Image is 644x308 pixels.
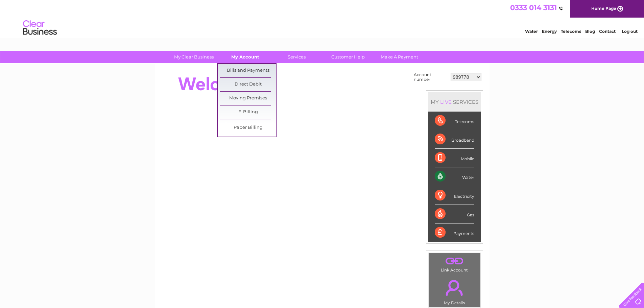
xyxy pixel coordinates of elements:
img: logo.png [23,18,57,38]
td: My Details [428,274,481,307]
a: Services [269,51,325,63]
div: Mobile [435,149,474,167]
a: . [430,255,479,267]
div: LIVE [439,99,453,105]
a: Telecoms [561,29,581,34]
a: . [430,276,479,300]
a: Paper Billing [220,121,276,135]
a: Water [525,29,538,34]
a: Moving Premises [220,92,276,105]
td: Link Account [428,253,481,274]
a: My Account [217,51,273,63]
img: QMCYL3Wu56MJwAAAABJRU5ErkJggg== [557,6,563,11]
a: E-Billing [220,105,276,119]
div: Electricity [435,186,474,205]
div: Gas [435,205,474,223]
a: Energy [542,29,557,34]
td: Account number [412,71,449,84]
a: 0333 014 3131 [510,3,563,12]
a: Direct Debit [220,78,276,91]
div: Water [435,167,474,186]
a: Blog [585,29,595,34]
div: MY SERVICES [428,92,481,112]
div: Broadband [435,130,474,149]
a: Make A Payment [372,51,427,63]
div: Clear Business is a trading name of Verastar Limited (registered in [GEOGRAPHIC_DATA] No. 3667643... [163,4,482,33]
div: Payments [435,223,474,242]
a: Customer Help [320,51,376,63]
div: Telecoms [435,112,474,130]
a: Log out [622,29,638,34]
a: Contact [599,29,616,34]
a: My Clear Business [166,51,222,63]
a: Bills and Payments [220,64,276,77]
